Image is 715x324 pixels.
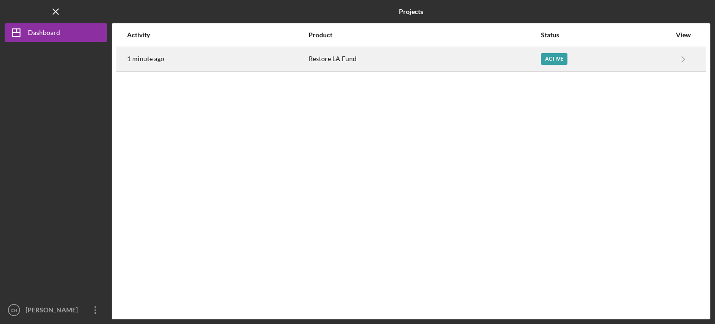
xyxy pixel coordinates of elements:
[127,31,308,39] div: Activity
[5,23,107,42] button: Dashboard
[28,23,60,44] div: Dashboard
[309,31,540,39] div: Product
[309,48,540,71] div: Restore LA Fund
[11,308,17,313] text: CH
[5,301,107,319] button: CH[PERSON_NAME]
[127,55,164,62] time: 2025-08-28 21:12
[23,301,84,322] div: [PERSON_NAME]
[541,31,671,39] div: Status
[399,8,423,15] b: Projects
[541,53,567,65] div: Active
[672,31,695,39] div: View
